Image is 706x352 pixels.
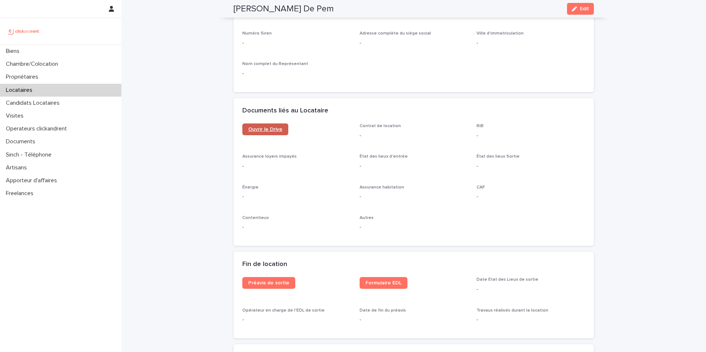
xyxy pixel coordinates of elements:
a: Préavis de sortie [242,277,295,289]
span: Date Etat des Lieux de sortie [477,277,538,282]
h2: Fin de location [242,261,287,269]
p: - [477,162,585,170]
p: - [477,132,585,140]
p: Candidats Locataires [3,100,65,107]
p: - [242,39,351,47]
span: Date de fin du préavis [360,308,406,313]
p: Biens [3,48,25,55]
p: - [242,316,351,324]
span: Ville d'immatriculation [477,31,524,36]
a: Ouvrir le Drive [242,123,288,135]
img: UCB0brd3T0yccxBKYDjQ [6,24,42,39]
span: Ouvrir le Drive [248,127,282,132]
p: - [360,39,468,47]
span: Edit [580,6,589,11]
span: Travaux réalisés durant la location [477,308,548,313]
p: Visites [3,112,29,119]
p: Sinch - Téléphone [3,151,57,158]
span: Assurance habitation [360,185,404,190]
p: - [360,223,468,231]
span: CAF [477,185,485,190]
span: Autres [360,216,374,220]
p: Propriétaires [3,73,44,80]
span: Préavis de sortie [248,280,289,285]
p: Apporteur d'affaires [3,177,63,184]
p: - [477,39,585,47]
p: - [242,223,351,231]
p: - [242,162,351,170]
p: - [360,162,468,170]
span: Numéro Siren [242,31,272,36]
span: État des lieux d'entrée [360,154,408,159]
p: - [242,70,351,78]
p: Documents [3,138,41,145]
p: Locataires [3,87,38,94]
p: Freelances [3,190,39,197]
p: - [477,285,585,293]
p: Operateurs clickandrent [3,125,73,132]
p: - [360,316,468,324]
p: - [477,316,585,324]
span: RiB [477,124,484,128]
p: Chambre/Colocation [3,61,64,68]
p: - [242,193,351,201]
p: Artisans [3,164,33,171]
span: Contentieux [242,216,269,220]
p: - [360,132,468,140]
h2: [PERSON_NAME] De Pem [233,4,334,14]
a: Formulaire EDL [360,277,407,289]
span: Adresse complète du siège social [360,31,431,36]
span: État des lieux Sortie [477,154,520,159]
span: Assurance loyers impayés [242,154,297,159]
h2: Documents liés au Locataire [242,107,328,115]
span: Contrat de location [360,124,401,128]
p: - [477,193,585,201]
span: Nom complet du Représentant [242,62,308,66]
span: Formulaire EDL [366,280,402,285]
p: - [360,193,468,201]
span: Énergie [242,185,258,190]
span: Opérateur en charge de l'EDL de sortie [242,308,325,313]
button: Edit [567,3,594,15]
